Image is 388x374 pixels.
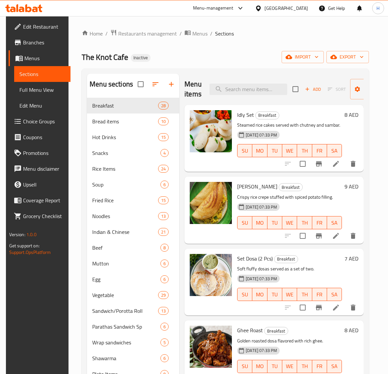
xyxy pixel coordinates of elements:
[87,287,179,303] div: Vegetable29
[92,354,160,362] span: Shawarma
[285,146,294,156] span: WE
[87,129,179,145] div: Hot Drinks15
[243,347,280,354] span: [DATE] 07:33 PM
[300,146,309,156] span: TH
[160,260,169,267] div: items
[282,360,297,373] button: WE
[92,133,158,141] span: Hot Drinks
[118,30,177,37] span: Restaurants management
[332,160,340,168] a: Edit menu item
[92,260,160,267] span: Mutton
[92,102,158,110] div: Breakfast
[279,184,302,191] span: Breakfast
[296,157,310,171] span: Select to update
[110,29,177,38] a: Restaurants management
[315,146,324,156] span: FR
[243,204,280,210] span: [DATE] 07:33 PM
[14,98,71,113] a: Edit Menu
[158,292,168,298] span: 29
[315,290,324,299] span: FR
[192,30,208,37] span: Menus
[19,102,66,110] span: Edit Menu
[160,323,169,331] div: items
[23,133,66,141] span: Coupons
[237,265,342,273] p: Soft fluffy dosas served as a set of two.
[376,5,379,12] span: H
[330,362,339,371] span: SA
[285,362,294,371] span: WE
[326,51,369,63] button: export
[345,156,361,172] button: delete
[240,146,250,156] span: SU
[92,244,160,252] div: Beef
[345,182,358,191] h6: 9 AED
[158,165,169,173] div: items
[9,129,71,145] a: Coupons
[92,275,160,283] div: Egg
[158,212,169,220] div: items
[312,288,327,301] button: FR
[267,144,282,157] button: TU
[332,304,340,312] a: Edit menu item
[87,98,179,113] div: Breakfast28
[92,117,158,125] div: Bread items
[158,308,168,314] span: 13
[252,360,267,373] button: MO
[345,254,358,263] h6: 7 AED
[296,229,310,243] span: Select to update
[26,230,37,239] span: 1.0.0
[330,290,339,299] span: SA
[255,146,264,156] span: MO
[327,144,342,157] button: SA
[243,132,280,138] span: [DATE] 07:33 PM
[264,327,288,335] span: Breakfast
[82,30,103,37] a: Home
[87,256,179,271] div: Mutton6
[270,362,280,371] span: TU
[19,86,66,94] span: Full Menu View
[158,228,169,236] div: items
[255,290,264,299] span: MO
[158,307,169,315] div: items
[131,54,151,62] div: Inactive
[163,76,179,92] button: Add section
[92,149,160,157] span: Snacks
[90,79,133,89] h2: Menu sections
[92,323,160,331] div: Parathas Sandwich Sp
[92,338,160,346] div: Wrap sandwiches
[158,118,168,125] span: 10
[161,182,168,188] span: 6
[332,53,364,61] span: export
[300,290,309,299] span: TH
[302,84,323,94] span: Add item
[160,275,169,283] div: items
[9,177,71,192] a: Upsell
[92,212,158,220] span: Noodles
[23,38,66,46] span: Branches
[282,288,297,301] button: WE
[345,300,361,315] button: delete
[161,355,168,362] span: 6
[237,182,277,191] span: [PERSON_NAME]
[23,212,66,220] span: Grocery Checklist
[92,307,158,315] div: Sandwich/Porotta Roll
[87,303,179,319] div: Sandwich/Porotta Roll13
[267,216,282,229] button: TU
[23,23,66,31] span: Edit Restaurant
[256,112,279,119] span: Breakfast
[134,77,148,91] span: Select all sections
[190,326,232,368] img: Ghee Roast
[282,144,297,157] button: WE
[315,362,324,371] span: FR
[158,134,168,140] span: 15
[23,165,66,173] span: Menu disclaimer
[190,110,232,152] img: Idly Set
[23,117,66,125] span: Choice Groups
[297,144,312,157] button: TH
[237,337,342,345] p: Golden roasted dosa flavored with rich ghee.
